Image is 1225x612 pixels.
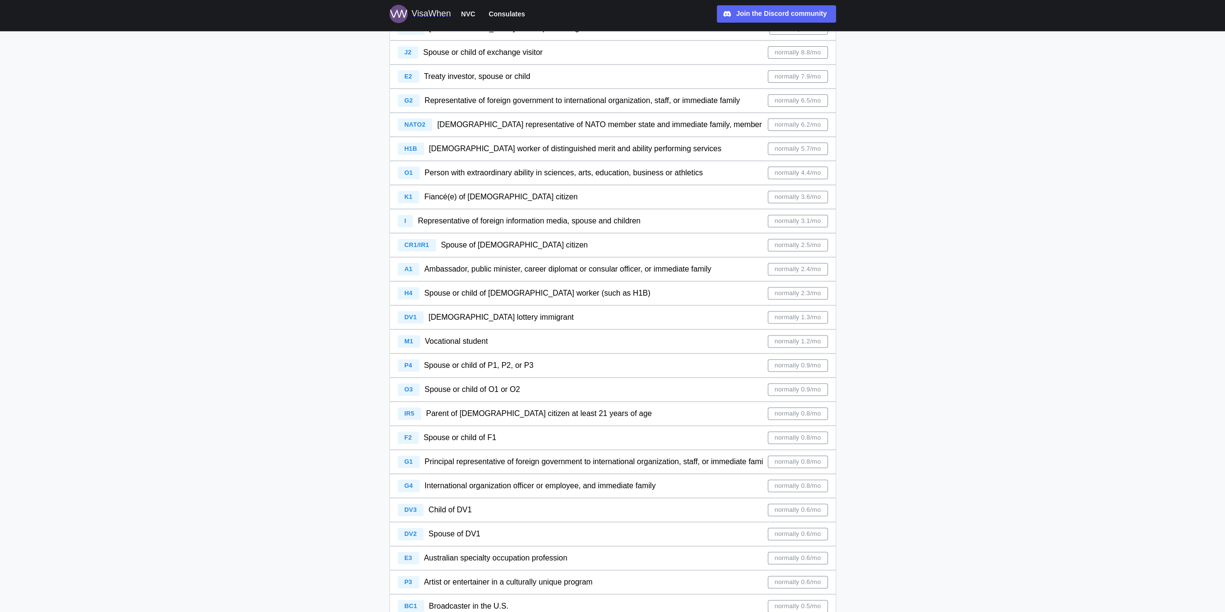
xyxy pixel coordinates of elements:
span: DV1 [404,313,417,321]
span: G1 [404,458,413,465]
a: J2 Spouse or child of exchange visitornormally 8.8/mo [389,40,836,65]
span: normally 0.8/mo [774,432,821,443]
img: Logo for VisaWhen [389,5,408,23]
span: E2 [404,73,412,80]
span: Parent of [DEMOGRAPHIC_DATA] citizen at least 21 years of age [426,409,652,417]
span: Australian specialty occupation profession [424,554,567,562]
span: I [404,217,406,224]
span: G2 [404,97,413,104]
a: P3 Artist or entertainer in a culturally unique programnormally 0.6/mo [389,570,836,594]
a: DV1 [DEMOGRAPHIC_DATA] lottery immigrantnormally 1.3/mo [389,305,836,329]
span: NVC [461,8,476,20]
a: I Representative of foreign information media, spouse and childrennormally 3.1/mo [389,209,836,233]
a: CR1/IR1 Spouse of [DEMOGRAPHIC_DATA] citizennormally 2.5/mo [389,233,836,257]
span: A1 [404,265,413,273]
span: IR5 [404,410,414,417]
a: G4 International organization officer or employee, and immediate familynormally 0.8/mo [389,474,836,498]
span: M1 [404,338,413,345]
span: Representative of foreign government to international organization, staff, or immediate family [425,96,740,104]
span: normally 8.8/mo [774,47,821,58]
a: M1 Vocational studentnormally 1.2/mo [389,329,836,353]
a: E2 Treaty investor, spouse or childnormally 7.9/mo [389,65,836,89]
span: Fiancé(e) of [DEMOGRAPHIC_DATA] citizen [424,193,578,201]
span: K1 [404,193,413,200]
a: O3 Spouse or child of O1 or O2normally 0.9/mo [389,378,836,402]
span: Spouse or child of P1, P2, or P3 [424,361,534,369]
span: E3 [404,554,412,561]
span: Principal representative of foreign government to international organization, staff, or immediate... [425,457,769,466]
span: O3 [404,386,413,393]
span: normally 3.1/mo [774,215,821,227]
span: Vocational student [425,337,488,345]
span: F2 [404,434,412,441]
a: P4 Spouse or child of P1, P2, or P3normally 0.9/mo [389,353,836,378]
span: H2B [404,25,417,32]
a: K1 Fiancé(e) of [DEMOGRAPHIC_DATA] citizennormally 3.6/mo [389,185,836,209]
span: O1 [404,169,413,176]
span: DV3 [404,506,417,513]
a: DV2 Spouse of DV1normally 0.6/mo [389,522,836,546]
a: F2 Spouse or child of F1normally 0.8/mo [389,426,836,450]
span: Spouse or child of [DEMOGRAPHIC_DATA] worker (such as H1B) [424,289,650,297]
span: International organization officer or employee, and immediate family [425,482,656,490]
span: J2 [404,49,412,56]
span: normally 0.6/mo [774,552,821,564]
a: O1 Person with extraordinary ability in sciences, arts, education, business or athleticsnormally ... [389,161,836,185]
span: G4 [404,482,413,489]
span: normally 0.5/mo [774,600,821,612]
span: normally 1.3/mo [774,312,821,323]
span: normally 1.2/mo [774,336,821,347]
span: Consulates [489,8,525,20]
span: H4 [404,289,413,297]
a: H1B [DEMOGRAPHIC_DATA] worker of distinguished merit and ability performing servicesnormally 5.7/mo [389,137,836,161]
a: E3 Australian specialty occupation professionnormally 0.6/mo [389,546,836,570]
span: CR1/IR1 [404,241,429,248]
span: Spouse or child of F1 [424,433,496,442]
span: normally 0.6/mo [774,576,821,588]
a: A1 Ambassador, public minister, career diplomat or consular officer, or immediate familynormally ... [389,257,836,281]
a: G2 Representative of foreign government to international organization, staff, or immediate family... [389,89,836,113]
span: P4 [404,362,412,369]
a: DV3 Child of DV1normally 0.6/mo [389,498,836,522]
span: normally 2.3/mo [774,287,821,299]
span: normally 0.6/mo [774,528,821,540]
span: Spouse of [DEMOGRAPHIC_DATA] citizen [441,241,588,249]
span: normally 4.4/mo [774,167,821,179]
span: normally 0.6/mo [774,504,821,516]
span: normally 0.9/mo [774,384,821,395]
span: Ambassador, public minister, career diplomat or consular officer, or immediate family [424,265,711,273]
button: Consulates [484,8,529,20]
span: BC1 [404,602,417,610]
button: NVC [457,8,480,20]
div: Join the Discord community [736,9,826,19]
span: normally 2.5/mo [774,239,821,251]
a: IR5 Parent of [DEMOGRAPHIC_DATA] citizen at least 21 years of agenormally 0.8/mo [389,402,836,426]
span: normally 0.8/mo [774,456,821,468]
a: Join the Discord community [717,5,836,23]
span: P3 [404,578,412,586]
span: [DEMOGRAPHIC_DATA] lottery immigrant [428,313,574,321]
span: DV2 [404,530,417,537]
span: Broadcaster in the U.S. [429,602,508,610]
span: Spouse or child of exchange visitor [423,48,542,56]
span: Treaty investor, spouse or child [424,72,530,80]
span: normally 6.5/mo [774,95,821,106]
span: normally 5.7/mo [774,143,821,155]
span: normally 0.8/mo [774,408,821,419]
span: H1B [404,145,417,152]
span: normally 0.9/mo [774,360,821,371]
a: G1 Principal representative of foreign government to international organization, staff, or immedi... [389,450,836,474]
span: Artist or entertainer in a culturally unique program [424,578,593,586]
span: [DEMOGRAPHIC_DATA] worker performing other services [429,24,629,32]
span: Child of DV1 [428,506,472,514]
a: H4 Spouse or child of [DEMOGRAPHIC_DATA] worker (such as H1B)normally 2.3/mo [389,281,836,305]
span: Representative of foreign information media, spouse and children [418,217,641,225]
a: NATO2 [DEMOGRAPHIC_DATA] representative of NATO member state and immediate family, member of NATO... [389,113,836,137]
span: normally 2.4/mo [774,263,821,275]
span: normally 6.2/mo [774,119,821,130]
span: normally 0.8/mo [774,480,821,492]
span: [DEMOGRAPHIC_DATA] representative of NATO member state and immediate family, member of NATO-agree... [437,120,898,129]
span: NATO2 [404,121,426,128]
